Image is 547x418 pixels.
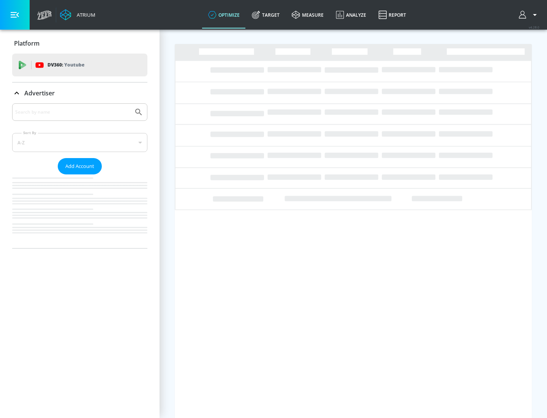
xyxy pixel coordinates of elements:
span: Add Account [65,162,94,171]
div: Advertiser [12,82,147,104]
button: Add Account [58,158,102,174]
span: v 4.28.0 [529,25,539,29]
p: Advertiser [24,89,55,97]
p: DV360: [47,61,84,69]
a: Target [246,1,286,28]
p: Youtube [64,61,84,69]
a: Report [372,1,412,28]
a: optimize [202,1,246,28]
label: Sort By [22,130,38,135]
div: A-Z [12,133,147,152]
a: Analyze [330,1,372,28]
a: measure [286,1,330,28]
div: Platform [12,33,147,54]
div: DV360: Youtube [12,54,147,76]
div: Atrium [74,11,95,18]
nav: list of Advertiser [12,174,147,248]
p: Platform [14,39,40,47]
a: Atrium [60,9,95,21]
input: Search by name [15,107,130,117]
div: Advertiser [12,103,147,248]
